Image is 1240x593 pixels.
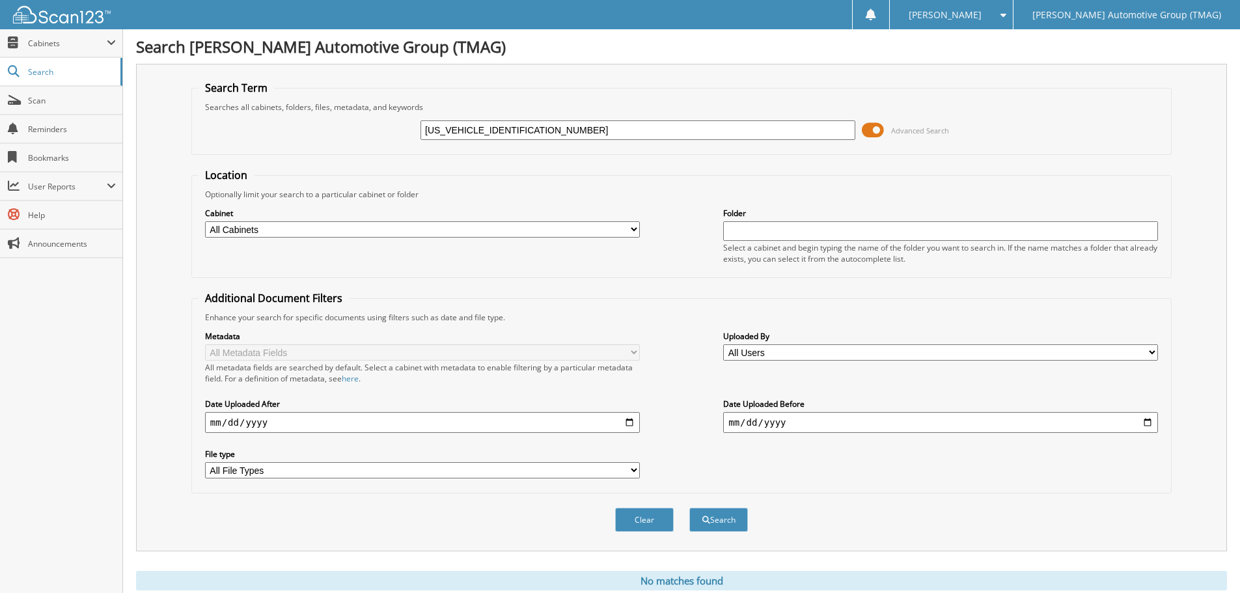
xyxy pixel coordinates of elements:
[205,208,640,219] label: Cabinet
[205,362,640,384] div: All metadata fields are searched by default. Select a cabinet with metadata to enable filtering b...
[723,412,1158,433] input: end
[723,398,1158,409] label: Date Uploaded Before
[199,312,1164,323] div: Enhance your search for specific documents using filters such as date and file type.
[28,238,116,249] span: Announcements
[891,126,949,135] span: Advanced Search
[205,331,640,342] label: Metadata
[136,571,1227,590] div: No matches found
[199,168,254,182] legend: Location
[199,81,274,95] legend: Search Term
[199,291,349,305] legend: Additional Document Filters
[723,331,1158,342] label: Uploaded By
[723,208,1158,219] label: Folder
[615,508,674,532] button: Clear
[342,373,359,384] a: here
[13,6,111,23] img: scan123-logo-white.svg
[28,38,107,49] span: Cabinets
[28,152,116,163] span: Bookmarks
[205,398,640,409] label: Date Uploaded After
[28,95,116,106] span: Scan
[199,189,1164,200] div: Optionally limit your search to a particular cabinet or folder
[909,11,982,19] span: [PERSON_NAME]
[723,242,1158,264] div: Select a cabinet and begin typing the name of the folder you want to search in. If the name match...
[1032,11,1221,19] span: [PERSON_NAME] Automotive Group (TMAG)
[28,181,107,192] span: User Reports
[28,66,114,77] span: Search
[689,508,748,532] button: Search
[205,412,640,433] input: start
[136,36,1227,57] h1: Search [PERSON_NAME] Automotive Group (TMAG)
[205,448,640,460] label: File type
[199,102,1164,113] div: Searches all cabinets, folders, files, metadata, and keywords
[28,210,116,221] span: Help
[28,124,116,135] span: Reminders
